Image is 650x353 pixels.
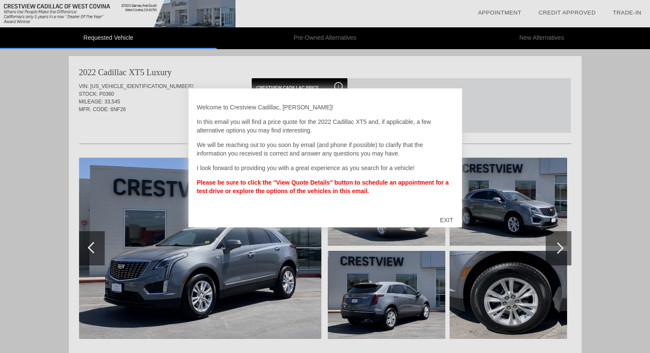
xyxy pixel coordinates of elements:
a: Trade-In [613,9,641,16]
strong: Please be sure to click the "View Quote Details" button to schedule an appointment for a test dri... [197,179,449,194]
p: We will be reaching out to you soon by email (and phone if possible) to clarify that the informat... [197,141,453,158]
p: Welcome to Crestview Cadillac, [PERSON_NAME]! [197,103,453,112]
a: Credit Approved [538,9,596,16]
a: Appointment [478,9,521,16]
p: I look forward to providing you with a great experience as you search for a vehicle! [197,164,453,172]
p: In this email you will find a price quote for the 2022 Cadillac XT5 and, if applicable, a few alt... [197,118,453,135]
div: EXIT [431,207,462,233]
